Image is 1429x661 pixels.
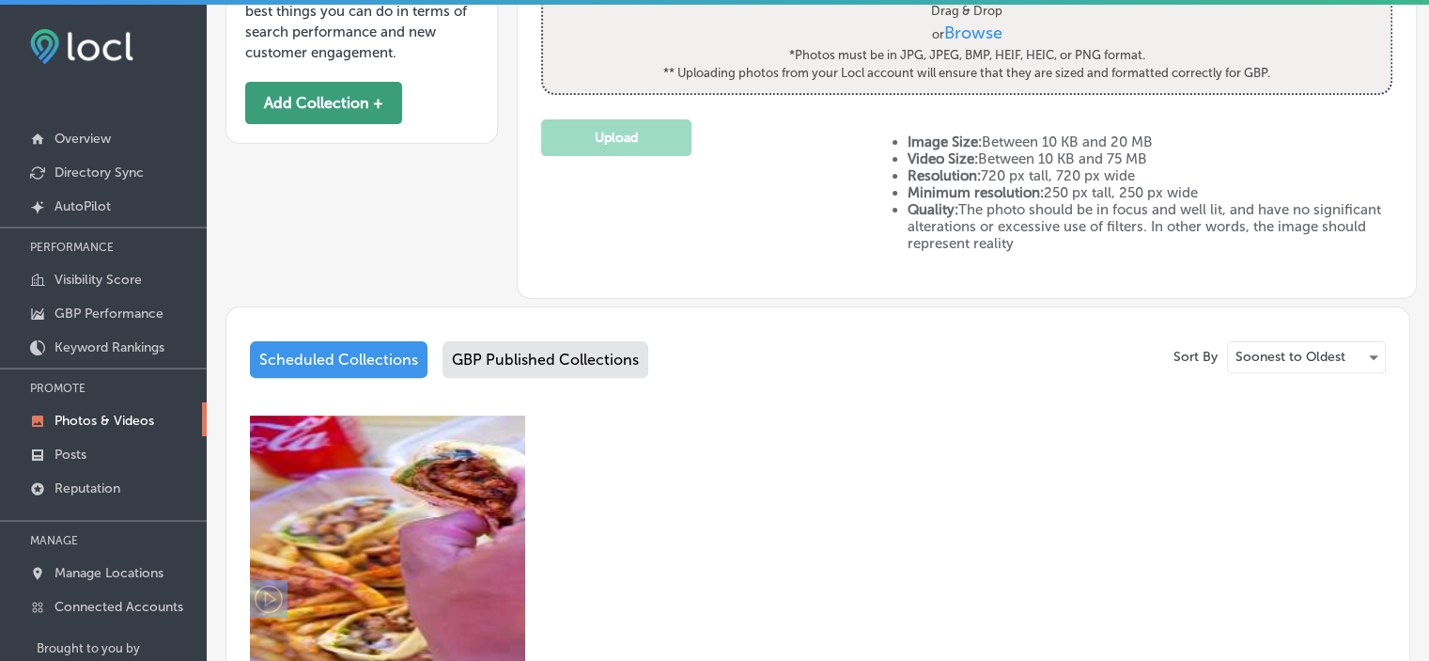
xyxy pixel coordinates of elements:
li: 720 px tall, 720 px wide [908,167,1392,184]
p: Overview [54,131,111,147]
strong: Image Size: [908,134,982,150]
div: GBP Published Collections [443,341,648,378]
strong: Minimum resolution: [908,184,1044,201]
strong: Quality: [908,201,958,218]
p: Photos & Videos [54,413,154,429]
p: Visibility Score [54,272,142,288]
strong: Resolution: [908,167,981,184]
p: Brought to you by [37,641,207,655]
p: Manage Locations [54,565,163,581]
button: Upload [541,119,691,156]
p: GBP Performance [54,306,163,322]
p: Posts [54,447,86,463]
p: AutoPilot [54,198,111,214]
li: 250 px tall, 250 px wide [908,184,1392,201]
span: Browse [944,23,1002,43]
li: Between 10 KB and 20 MB [908,134,1392,150]
p: Connected Accounts [54,599,183,615]
li: The photo should be in focus and well lit, and have no significant alterations or excessive use o... [908,201,1392,252]
p: Reputation [54,480,120,496]
img: fda3e92497d09a02dc62c9cd864e3231.png [30,29,133,64]
div: Soonest to Oldest [1228,342,1385,372]
p: Soonest to Oldest [1235,348,1345,366]
p: Directory Sync [54,165,144,181]
button: Add Collection + [245,82,402,124]
li: Between 10 KB and 75 MB [908,150,1392,167]
p: Keyword Rankings [54,339,164,355]
div: Scheduled Collections [250,341,427,378]
p: Sort By [1173,349,1218,365]
strong: Video Size: [908,150,978,167]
